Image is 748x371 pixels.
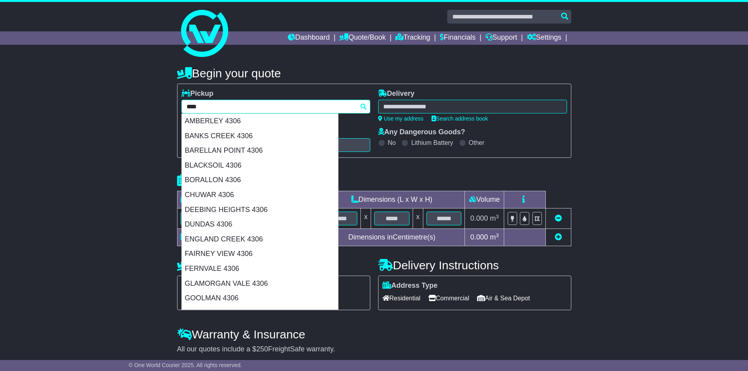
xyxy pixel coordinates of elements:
div: HAIGSLEA 4306 [182,306,338,321]
td: Type [177,191,243,208]
label: Any Dangerous Goods? [378,128,465,137]
label: Lithium Battery [411,139,453,146]
div: DUNDAS 4306 [182,217,338,232]
a: Support [485,31,517,45]
div: BARELLAN POINT 4306 [182,143,338,158]
label: Other [469,139,485,146]
span: 0.000 [470,233,488,241]
a: Add new item [555,233,562,241]
label: Pickup [181,90,214,98]
span: Air & Sea Depot [477,292,530,304]
a: Tracking [395,31,430,45]
td: Dimensions (L x W x H) [319,191,465,208]
td: Total [177,229,243,246]
a: Settings [527,31,561,45]
label: Address Type [382,281,438,290]
span: m [490,233,499,241]
a: Financials [440,31,476,45]
div: BANKS CREEK 4306 [182,129,338,144]
h4: Package details | [177,174,276,187]
td: Volume [465,191,504,208]
a: Remove this item [555,214,562,222]
a: Search address book [432,115,488,122]
label: Delivery [378,90,415,98]
div: GOOLMAN 4306 [182,291,338,306]
a: Dashboard [288,31,330,45]
div: BORALLON 4306 [182,173,338,188]
td: x [361,208,371,229]
span: Residential [382,292,421,304]
div: AMBERLEY 4306 [182,114,338,129]
span: m [490,214,499,222]
div: DEEBING HEIGHTS 4306 [182,203,338,217]
div: ENGLAND CREEK 4306 [182,232,338,247]
div: GLAMORGAN VALE 4306 [182,276,338,291]
a: Use my address [378,115,424,122]
h4: Warranty & Insurance [177,328,571,341]
h4: Delivery Instructions [378,259,571,272]
td: x [413,208,423,229]
sup: 3 [496,232,499,238]
span: 0.000 [470,214,488,222]
td: Dimensions in Centimetre(s) [319,229,465,246]
label: No [388,139,396,146]
div: FERNVALE 4306 [182,261,338,276]
span: Commercial [428,292,469,304]
div: FAIRNEY VIEW 4306 [182,247,338,261]
div: All our quotes include a $ FreightSafe warranty. [177,345,571,354]
span: 250 [256,345,268,353]
h4: Begin your quote [177,67,571,80]
sup: 3 [496,214,499,219]
a: Quote/Book [339,31,386,45]
span: © One World Courier 2025. All rights reserved. [129,362,242,368]
div: BLACKSOIL 4306 [182,158,338,173]
typeahead: Please provide city [181,100,370,113]
div: CHUWAR 4306 [182,188,338,203]
h4: Pickup Instructions [177,259,370,272]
